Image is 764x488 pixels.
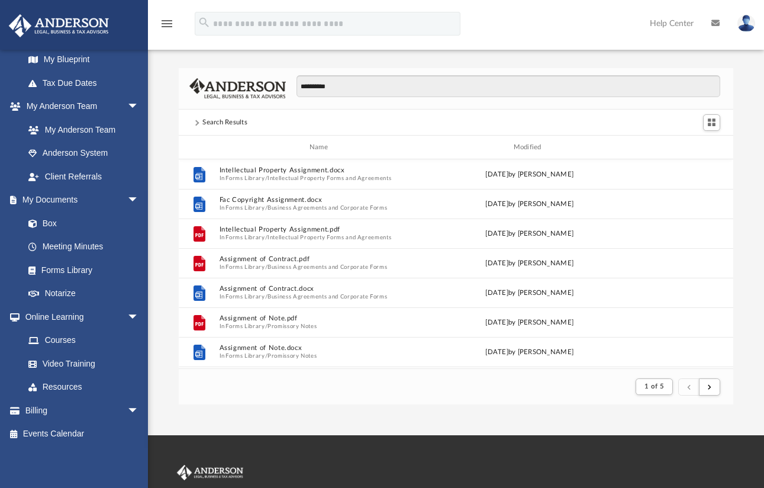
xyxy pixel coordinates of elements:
[225,234,265,242] button: Forms Library
[265,234,267,242] span: /
[428,229,631,239] div: [DATE] by [PERSON_NAME]
[198,16,211,29] i: search
[17,142,151,165] a: Anderson System
[220,293,423,301] span: In
[220,175,423,182] span: In
[636,378,673,395] button: 1 of 5
[160,23,174,31] a: menu
[265,323,267,330] span: /
[296,75,720,98] input: Search files and folders
[179,159,733,368] div: grid
[220,264,423,271] span: In
[202,117,247,128] div: Search Results
[8,95,151,118] a: My Anderson Teamarrow_drop_down
[220,352,423,360] span: In
[220,323,423,330] span: In
[17,118,145,142] a: My Anderson Team
[17,235,151,259] a: Meeting Minutes
[225,264,265,271] button: Forms Library
[5,14,112,37] img: Anderson Advisors Platinum Portal
[265,352,267,360] span: /
[17,211,145,235] a: Box
[265,264,267,271] span: /
[184,142,214,153] div: id
[267,204,387,212] button: Business Agreements and Corporate Forms
[127,305,151,329] span: arrow_drop_down
[225,352,265,360] button: Forms Library
[428,258,631,269] div: [DATE] by [PERSON_NAME]
[127,95,151,119] span: arrow_drop_down
[737,15,755,32] img: User Pic
[17,282,151,306] a: Notarize
[428,288,631,298] div: [DATE] by [PERSON_NAME]
[225,293,265,301] button: Forms Library
[220,315,423,323] button: Assignment of Note.pdf
[267,323,317,330] button: Promissory Notes
[428,347,631,358] div: [DATE] by [PERSON_NAME]
[8,399,157,422] a: Billingarrow_drop_down
[17,71,157,95] a: Tax Due Dates
[427,142,631,153] div: Modified
[17,48,151,72] a: My Blueprint
[636,142,719,153] div: id
[17,329,151,352] a: Courses
[265,293,267,301] span: /
[17,165,151,188] a: Client Referrals
[220,197,423,204] button: Fac Copyright Assignment.docx
[220,226,423,234] button: Intellectual Property Assignment.pdf
[428,199,631,210] div: [DATE] by [PERSON_NAME]
[220,167,423,175] button: Intellectual Property Assignment.docx
[127,188,151,213] span: arrow_drop_down
[267,234,391,242] button: Intellectual Property Forms and Agreements
[267,293,387,301] button: Business Agreements and Corporate Forms
[428,169,631,180] div: [DATE] by [PERSON_NAME]
[175,465,246,480] img: Anderson Advisors Platinum Portal
[220,256,423,264] button: Assignment of Contract.pdf
[17,375,151,399] a: Resources
[160,17,174,31] i: menu
[8,188,151,212] a: My Documentsarrow_drop_down
[220,234,423,242] span: In
[219,142,423,153] div: Name
[265,204,267,212] span: /
[220,285,423,293] button: Assignment of Contract.docx
[267,175,391,182] button: Intellectual Property Forms and Agreements
[127,399,151,423] span: arrow_drop_down
[8,305,151,329] a: Online Learningarrow_drop_down
[703,114,721,131] button: Switch to Grid View
[8,422,157,446] a: Events Calendar
[225,204,265,212] button: Forms Library
[265,175,267,182] span: /
[220,204,423,212] span: In
[267,352,317,360] button: Promissory Notes
[428,317,631,328] div: [DATE] by [PERSON_NAME]
[225,175,265,182] button: Forms Library
[17,258,145,282] a: Forms Library
[225,323,265,330] button: Forms Library
[220,345,423,352] button: Assignment of Note.docx
[644,383,664,390] span: 1 of 5
[267,264,387,271] button: Business Agreements and Corporate Forms
[17,352,145,375] a: Video Training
